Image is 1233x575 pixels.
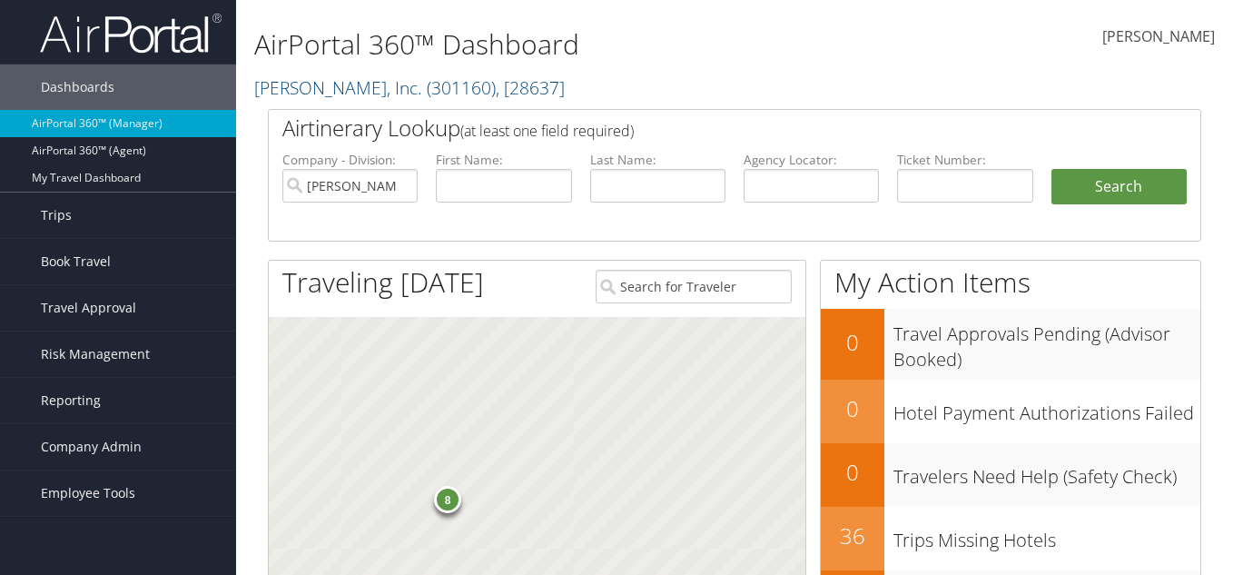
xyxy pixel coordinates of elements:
label: Agency Locator: [744,151,879,169]
img: airportal-logo.png [40,12,222,55]
input: Search for Traveler [596,270,792,303]
label: Company - Division: [282,151,418,169]
span: Book Travel [41,239,111,284]
a: 0Travelers Need Help (Safety Check) [821,443,1200,507]
a: 36Trips Missing Hotels [821,507,1200,570]
button: Search [1051,169,1187,205]
span: Company Admin [41,424,142,470]
div: 8 [434,486,461,513]
label: Last Name: [590,151,725,169]
span: Risk Management [41,332,150,377]
h1: My Action Items [821,263,1200,302]
label: First Name: [436,151,571,169]
span: , [ 28637 ] [496,75,565,100]
span: Dashboards [41,64,114,110]
h1: AirPortal 360™ Dashboard [254,25,894,64]
h2: 0 [821,393,884,424]
span: Trips [41,193,72,238]
h1: Traveling [DATE] [282,263,484,302]
label: Ticket Number: [897,151,1032,169]
a: 0Travel Approvals Pending (Advisor Booked) [821,309,1200,379]
a: [PERSON_NAME] [1102,9,1215,65]
h3: Trips Missing Hotels [893,519,1200,553]
h3: Travel Approvals Pending (Advisor Booked) [893,312,1200,372]
a: 0Hotel Payment Authorizations Failed [821,380,1200,443]
h3: Travelers Need Help (Safety Check) [893,455,1200,490]
h2: 0 [821,327,884,358]
a: [PERSON_NAME], Inc. [254,75,565,100]
span: Reporting [41,378,101,423]
span: Travel Approval [41,285,136,331]
span: Employee Tools [41,471,135,516]
span: [PERSON_NAME] [1102,26,1215,46]
h2: 0 [821,457,884,488]
h2: Airtinerary Lookup [282,113,1110,144]
h3: Hotel Payment Authorizations Failed [893,392,1200,426]
span: ( 301160 ) [427,75,496,100]
h2: 36 [821,520,884,551]
span: (at least one field required) [460,121,634,141]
